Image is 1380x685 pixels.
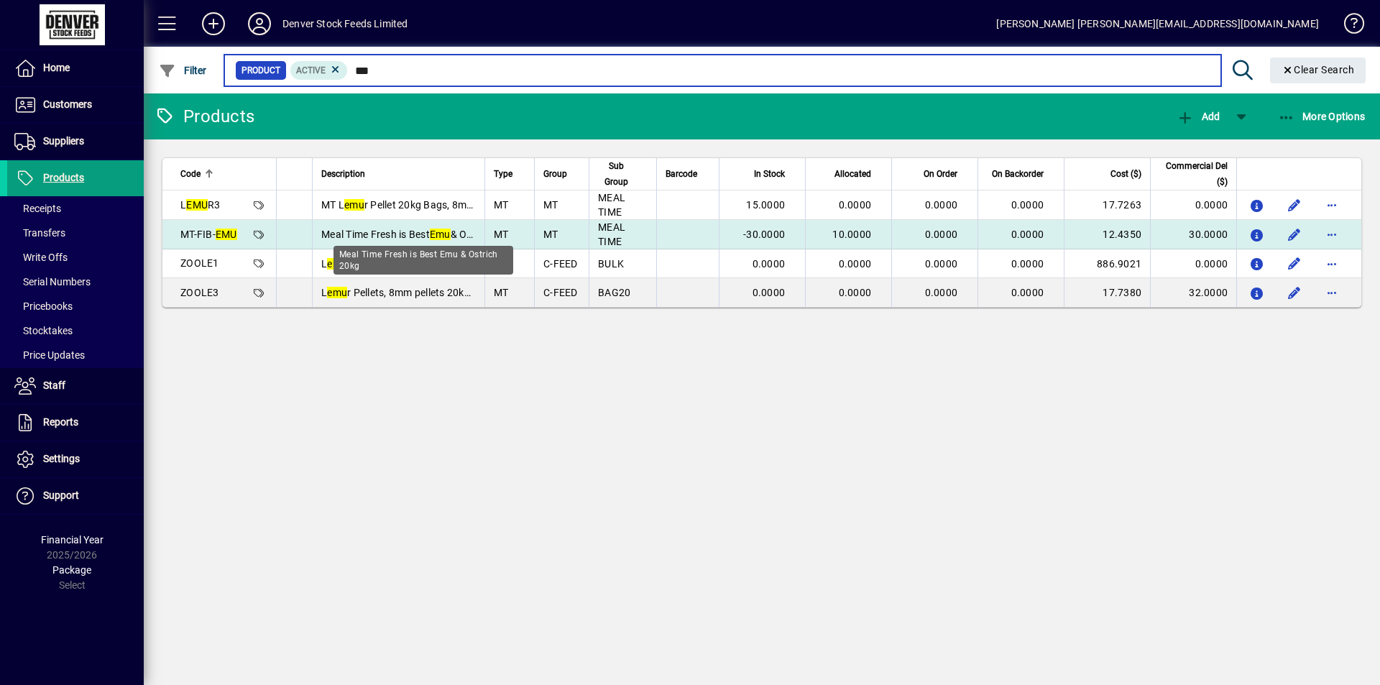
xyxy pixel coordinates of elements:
[1064,220,1150,249] td: 12.4350
[925,229,958,240] span: 0.0000
[216,229,237,240] em: EMU
[180,166,201,182] span: Code
[321,287,495,298] span: L r Pellets, 8mm pellets 20kg bags
[1150,190,1236,220] td: 0.0000
[814,166,884,182] div: Allocated
[7,124,144,160] a: Suppliers
[41,534,103,546] span: Financial Year
[43,380,65,391] span: Staff
[1283,193,1306,216] button: Edit
[180,199,221,211] span: L R3
[1150,249,1236,278] td: 0.0000
[598,158,635,190] span: Sub Group
[282,12,408,35] div: Denver Stock Feeds Limited
[743,229,785,240] span: -30.0000
[180,257,219,269] span: ZOOLE1
[746,199,785,211] span: 15.0000
[494,287,509,298] span: MT
[728,166,798,182] div: In Stock
[925,287,958,298] span: 0.0000
[14,300,73,312] span: Pricebooks
[7,270,144,294] a: Serial Numbers
[1283,252,1306,275] button: Edit
[43,135,84,147] span: Suppliers
[494,166,525,182] div: Type
[1270,58,1366,83] button: Clear
[598,158,648,190] div: Sub Group
[1177,111,1220,122] span: Add
[834,166,871,182] span: Allocated
[7,50,144,86] a: Home
[43,489,79,501] span: Support
[924,166,957,182] span: On Order
[1274,104,1369,129] button: More Options
[598,258,624,270] span: BULK
[180,166,267,182] div: Code
[7,245,144,270] a: Write Offs
[992,166,1044,182] span: On Backorder
[839,258,872,270] span: 0.0000
[290,61,348,80] mat-chip: Activation Status: Active
[1283,281,1306,304] button: Edit
[7,87,144,123] a: Customers
[180,287,219,298] span: ZOOLE3
[7,478,144,514] a: Support
[1173,104,1223,129] button: Add
[1011,287,1044,298] span: 0.0000
[14,203,61,214] span: Receipts
[236,11,282,37] button: Profile
[7,221,144,245] a: Transfers
[333,246,513,275] div: Meal Time Fresh is Best Emu & Ostrich 20kg
[598,221,625,247] span: MEAL TIME
[543,166,567,182] span: Group
[543,258,578,270] span: C-FEED
[7,318,144,343] a: Stocktakes
[666,166,697,182] span: Barcode
[321,229,518,240] span: Meal Time Fresh is Best & Ostrich 20kg
[321,166,476,182] div: Description
[1110,166,1141,182] span: Cost ($)
[598,192,625,218] span: MEAL TIME
[1282,64,1355,75] span: Clear Search
[296,65,326,75] span: Active
[321,199,509,211] span: MT L r Pellet 20kg Bags, 8mm Pellets
[839,287,872,298] span: 0.0000
[159,65,207,76] span: Filter
[1064,278,1150,307] td: 17.7380
[1320,193,1343,216] button: More options
[7,441,144,477] a: Settings
[43,453,80,464] span: Settings
[1159,158,1228,190] span: Commercial Del ($)
[1333,3,1362,50] a: Knowledge Base
[1320,223,1343,246] button: More options
[543,229,558,240] span: MT
[925,199,958,211] span: 0.0000
[186,199,208,211] em: EMU
[543,287,578,298] span: C-FEED
[494,199,509,211] span: MT
[1150,220,1236,249] td: 30.0000
[43,416,78,428] span: Reports
[180,229,237,240] span: MT-FIB-
[7,405,144,441] a: Reports
[901,166,970,182] div: On Order
[753,287,786,298] span: 0.0000
[327,287,347,298] em: emu
[7,343,144,367] a: Price Updates
[43,172,84,183] span: Products
[14,276,91,288] span: Serial Numbers
[14,349,85,361] span: Price Updates
[1283,223,1306,246] button: Edit
[925,258,958,270] span: 0.0000
[52,564,91,576] span: Package
[1278,111,1366,122] span: More Options
[1320,281,1343,304] button: More options
[832,229,871,240] span: 10.0000
[7,294,144,318] a: Pricebooks
[666,166,710,182] div: Barcode
[754,166,785,182] span: In Stock
[1150,278,1236,307] td: 32.0000
[14,325,73,336] span: Stocktakes
[1011,229,1044,240] span: 0.0000
[987,166,1057,182] div: On Backorder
